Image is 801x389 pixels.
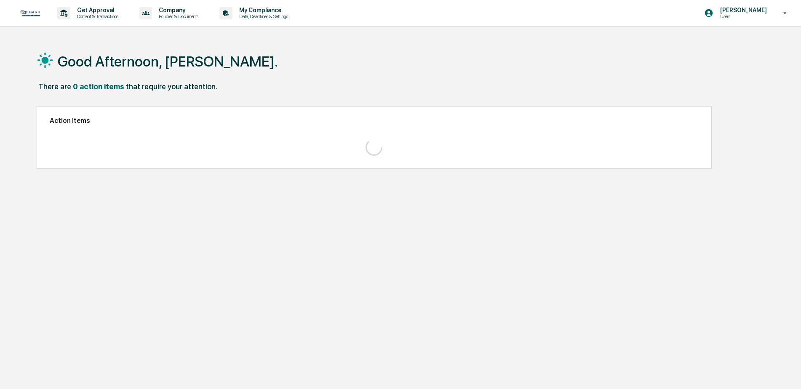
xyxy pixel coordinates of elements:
[713,7,771,13] p: [PERSON_NAME]
[232,7,292,13] p: My Compliance
[20,10,40,16] img: logo
[152,13,203,19] p: Policies & Documents
[152,7,203,13] p: Company
[126,82,217,91] div: that require your attention.
[50,117,699,125] h2: Action Items
[38,82,71,91] div: There are
[232,13,292,19] p: Data, Deadlines & Settings
[713,13,771,19] p: Users
[70,7,123,13] p: Get Approval
[73,82,124,91] div: 0 action items
[70,13,123,19] p: Content & Transactions
[58,53,278,70] h1: Good Afternoon, [PERSON_NAME].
